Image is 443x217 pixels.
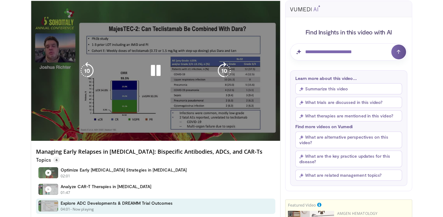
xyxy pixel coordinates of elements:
[53,157,60,163] span: 6
[36,148,275,155] h4: Managing Early Relapses in [MEDICAL_DATA]: Bispecific Antibodies, ADCs, and CAR-Ts
[295,97,402,108] button: What trials are discussed in this video?
[295,132,402,148] button: What are alternative perspectives on this video?
[295,170,402,181] button: What are related management topics?
[31,1,280,141] video-js: Video Player
[295,76,402,81] p: Learn more about this video...
[337,211,378,216] a: Amgen Hematology
[295,151,402,167] button: What are the key practice updates for this disease?
[288,202,316,208] small: Featured Video
[61,184,151,189] h4: Analyze CAR-T Therapies in [MEDICAL_DATA]
[295,83,402,94] button: Summarize this video
[290,5,320,11] img: vumedi-ai-logo.svg
[61,190,70,195] p: 01:47
[36,157,60,163] p: Topics
[290,28,407,36] h4: Find Insights in this video with AI
[295,124,402,129] p: Find more videos on Vumedi
[70,207,94,212] p: - Now playing
[290,43,407,61] input: Question for AI
[295,110,402,121] button: What therapies are mentioned in this video?
[61,200,173,206] h4: Explore ADC Developments & DREAMM Trial Outcomes
[61,167,187,173] h4: Optimize Early [MEDICAL_DATA] Strategies in [MEDICAL_DATA]
[61,173,70,179] p: 02:01
[61,207,70,212] p: 04:01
